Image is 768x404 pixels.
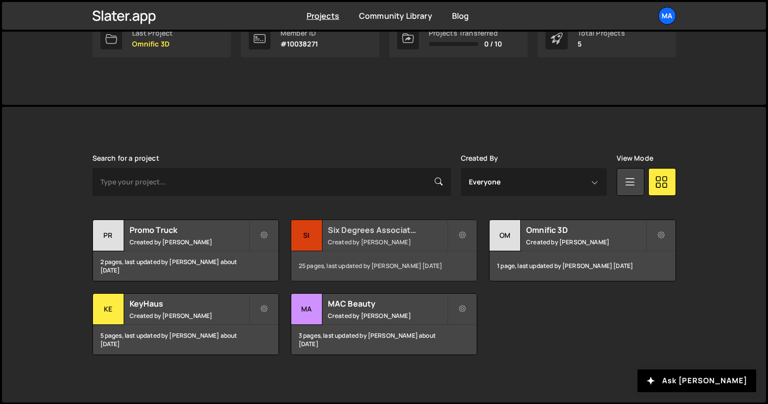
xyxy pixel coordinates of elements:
[93,220,124,251] div: Pr
[92,220,279,281] a: Pr Promo Truck Created by [PERSON_NAME] 2 pages, last updated by [PERSON_NAME] about [DATE]
[578,40,625,48] p: 5
[93,325,278,355] div: 5 pages, last updated by [PERSON_NAME] about [DATE]
[617,154,653,162] label: View Mode
[92,168,451,196] input: Type your project...
[328,298,447,309] h2: MAC Beauty
[637,369,756,392] button: Ask [PERSON_NAME]
[461,154,498,162] label: Created By
[291,220,477,281] a: Si Six Degrees Associates Created by [PERSON_NAME] 25 pages, last updated by [PERSON_NAME] [DATE]
[490,251,675,281] div: 1 page, last updated by [PERSON_NAME] [DATE]
[291,293,477,355] a: MA MAC Beauty Created by [PERSON_NAME] 3 pages, last updated by [PERSON_NAME] about [DATE]
[328,312,447,320] small: Created by [PERSON_NAME]
[526,224,645,235] h2: Omnific 3D
[328,224,447,235] h2: Six Degrees Associates
[291,294,322,325] div: MA
[484,40,502,48] span: 0 / 10
[429,29,502,37] div: Projects Transferred
[280,40,318,48] p: #10038271
[490,220,521,251] div: Om
[132,40,173,48] p: Omnific 3D
[489,220,676,281] a: Om Omnific 3D Created by [PERSON_NAME] 1 page, last updated by [PERSON_NAME] [DATE]
[291,220,322,251] div: Si
[291,325,477,355] div: 3 pages, last updated by [PERSON_NAME] about [DATE]
[130,224,249,235] h2: Promo Truck
[526,238,645,246] small: Created by [PERSON_NAME]
[93,251,278,281] div: 2 pages, last updated by [PERSON_NAME] about [DATE]
[307,10,339,21] a: Projects
[130,298,249,309] h2: KeyHaus
[328,238,447,246] small: Created by [PERSON_NAME]
[359,10,432,21] a: Community Library
[658,7,676,25] a: Ma
[130,238,249,246] small: Created by [PERSON_NAME]
[578,29,625,37] div: Total Projects
[291,251,477,281] div: 25 pages, last updated by [PERSON_NAME] [DATE]
[92,20,231,57] a: Last Project Omnific 3D
[280,29,318,37] div: Member ID
[130,312,249,320] small: Created by [PERSON_NAME]
[132,29,173,37] div: Last Project
[452,10,469,21] a: Blog
[92,154,159,162] label: Search for a project
[93,294,124,325] div: Ke
[92,293,279,355] a: Ke KeyHaus Created by [PERSON_NAME] 5 pages, last updated by [PERSON_NAME] about [DATE]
